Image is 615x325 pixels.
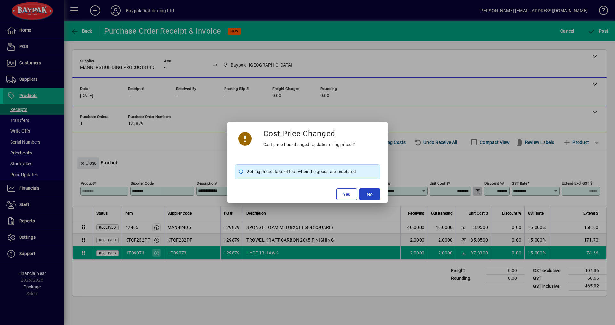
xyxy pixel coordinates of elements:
[367,191,373,198] span: No
[359,188,380,200] button: No
[247,168,356,176] span: Selling prices take effect when the goods are receipted
[263,141,355,148] div: Cost price has changed. Update selling prices?
[263,129,335,138] h3: Cost Price Changed
[343,191,350,198] span: Yes
[336,188,357,200] button: Yes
